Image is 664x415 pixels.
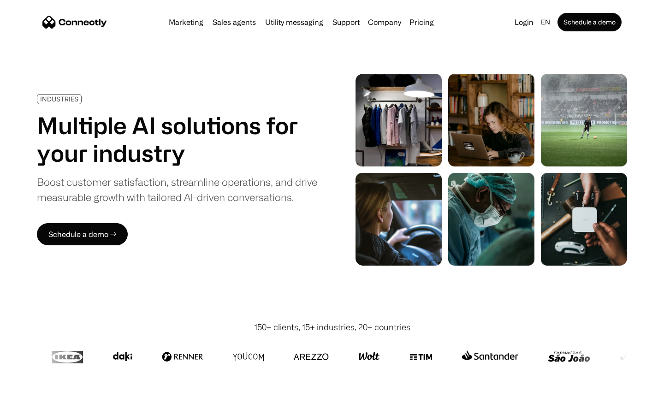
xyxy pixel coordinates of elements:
a: Schedule a demo → [37,223,128,245]
div: INDUSTRIES [40,95,78,102]
a: Schedule a demo [557,13,622,31]
a: Pricing [406,18,438,26]
a: Marketing [165,18,207,26]
div: 150+ clients, 15+ industries, 20+ countries [254,321,410,333]
a: Utility messaging [261,18,327,26]
aside: Language selected: English [9,398,55,412]
div: Boost customer satisfaction, streamline operations, and drive measurable growth with tailored AI-... [37,174,317,205]
div: Company [368,16,401,29]
a: Support [329,18,363,26]
ul: Language list [18,399,55,412]
div: en [541,16,550,29]
a: Sales agents [209,18,260,26]
h1: Multiple AI solutions for your industry [37,112,317,167]
a: Login [511,16,537,29]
